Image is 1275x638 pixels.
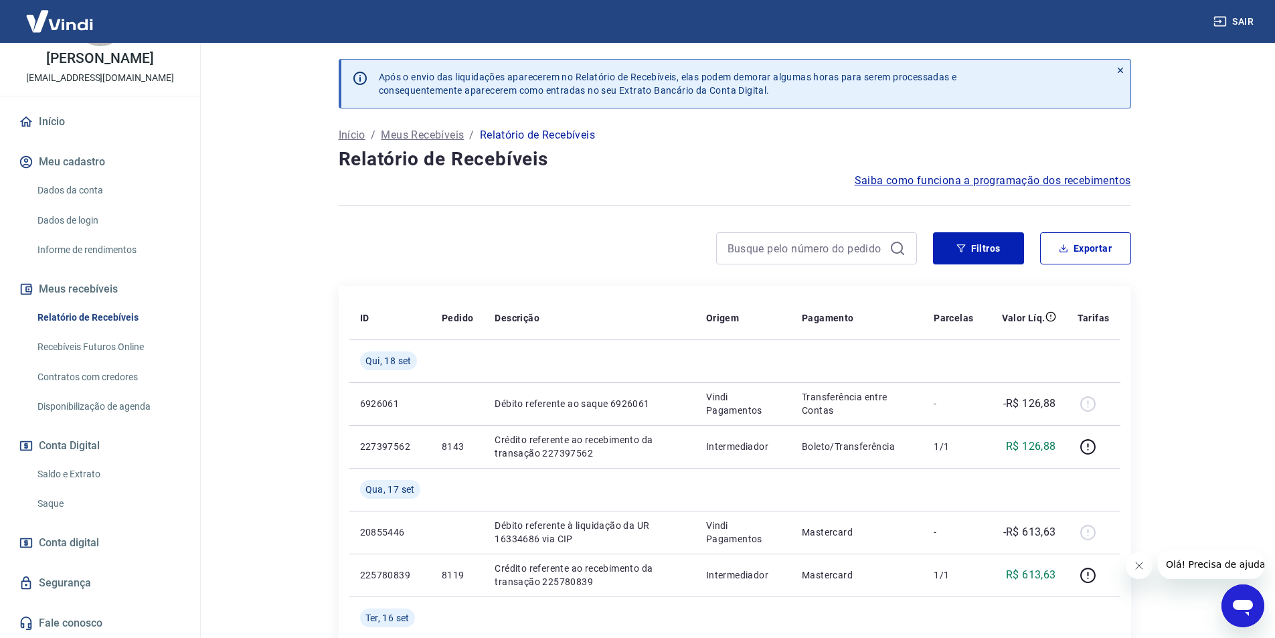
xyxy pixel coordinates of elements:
[379,70,957,97] p: Após o envio das liquidações aparecerem no Relatório de Recebíveis, elas podem demorar algumas ho...
[495,562,684,588] p: Crédito referente ao recebimento da transação 225780839
[8,9,112,20] span: Olá! Precisa de ajuda?
[46,52,153,66] p: [PERSON_NAME]
[802,568,912,582] p: Mastercard
[802,311,854,325] p: Pagamento
[934,397,973,410] p: -
[706,440,780,453] p: Intermediador
[1211,9,1259,34] button: Sair
[16,528,184,558] a: Conta digital
[32,364,184,391] a: Contratos com credores
[1003,524,1056,540] p: -R$ 613,63
[16,568,184,598] a: Segurança
[16,431,184,461] button: Conta Digital
[32,236,184,264] a: Informe de rendimentos
[934,311,973,325] p: Parcelas
[728,238,884,258] input: Busque pelo número do pedido
[371,127,375,143] p: /
[365,611,410,625] span: Ter, 16 set
[1158,550,1264,579] iframe: Mensagem da empresa
[706,390,780,417] p: Vindi Pagamentos
[802,440,912,453] p: Boleto/Transferência
[1006,438,1056,455] p: R$ 126,88
[933,232,1024,264] button: Filtros
[32,207,184,234] a: Dados de login
[39,534,99,552] span: Conta digital
[480,127,595,143] p: Relatório de Recebíveis
[442,440,473,453] p: 8143
[495,397,684,410] p: Débito referente ao saque 6926061
[934,568,973,582] p: 1/1
[1040,232,1131,264] button: Exportar
[706,519,780,546] p: Vindi Pagamentos
[381,127,464,143] a: Meus Recebíveis
[855,173,1131,189] a: Saiba como funciona a programação dos recebimentos
[32,304,184,331] a: Relatório de Recebíveis
[365,483,415,496] span: Qua, 17 set
[360,568,420,582] p: 225780839
[1002,311,1045,325] p: Valor Líq.
[360,397,420,410] p: 6926061
[1126,552,1153,579] iframe: Fechar mensagem
[442,311,473,325] p: Pedido
[16,609,184,638] a: Fale conosco
[1078,311,1110,325] p: Tarifas
[26,71,174,85] p: [EMAIL_ADDRESS][DOMAIN_NAME]
[495,433,684,460] p: Crédito referente ao recebimento da transação 227397562
[16,1,103,42] img: Vindi
[469,127,474,143] p: /
[495,311,539,325] p: Descrição
[32,393,184,420] a: Disponibilização de agenda
[16,274,184,304] button: Meus recebíveis
[1003,396,1056,412] p: -R$ 126,88
[706,568,780,582] p: Intermediador
[32,333,184,361] a: Recebíveis Futuros Online
[706,311,739,325] p: Origem
[32,177,184,204] a: Dados da conta
[16,147,184,177] button: Meu cadastro
[360,440,420,453] p: 227397562
[495,519,684,546] p: Débito referente à liquidação da UR 16334686 via CIP
[802,390,912,417] p: Transferência entre Contas
[16,107,184,137] a: Início
[934,526,973,539] p: -
[32,490,184,517] a: Saque
[365,354,412,368] span: Qui, 18 set
[1006,567,1056,583] p: R$ 613,63
[339,127,365,143] a: Início
[339,146,1131,173] h4: Relatório de Recebíveis
[802,526,912,539] p: Mastercard
[360,526,420,539] p: 20855446
[1221,584,1264,627] iframe: Botão para abrir a janela de mensagens
[360,311,369,325] p: ID
[934,440,973,453] p: 1/1
[32,461,184,488] a: Saldo e Extrato
[442,568,473,582] p: 8119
